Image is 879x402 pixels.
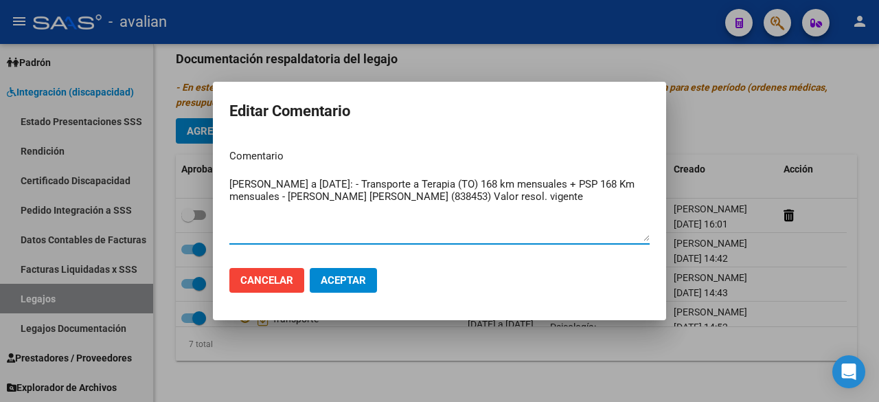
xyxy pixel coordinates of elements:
span: Cancelar [240,274,293,287]
div: Open Intercom Messenger [832,355,865,388]
button: Cancelar [229,268,304,293]
h2: Editar Comentario [229,98,650,124]
button: Aceptar [310,268,377,293]
p: Comentario [229,148,650,164]
span: Aceptar [321,274,366,287]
